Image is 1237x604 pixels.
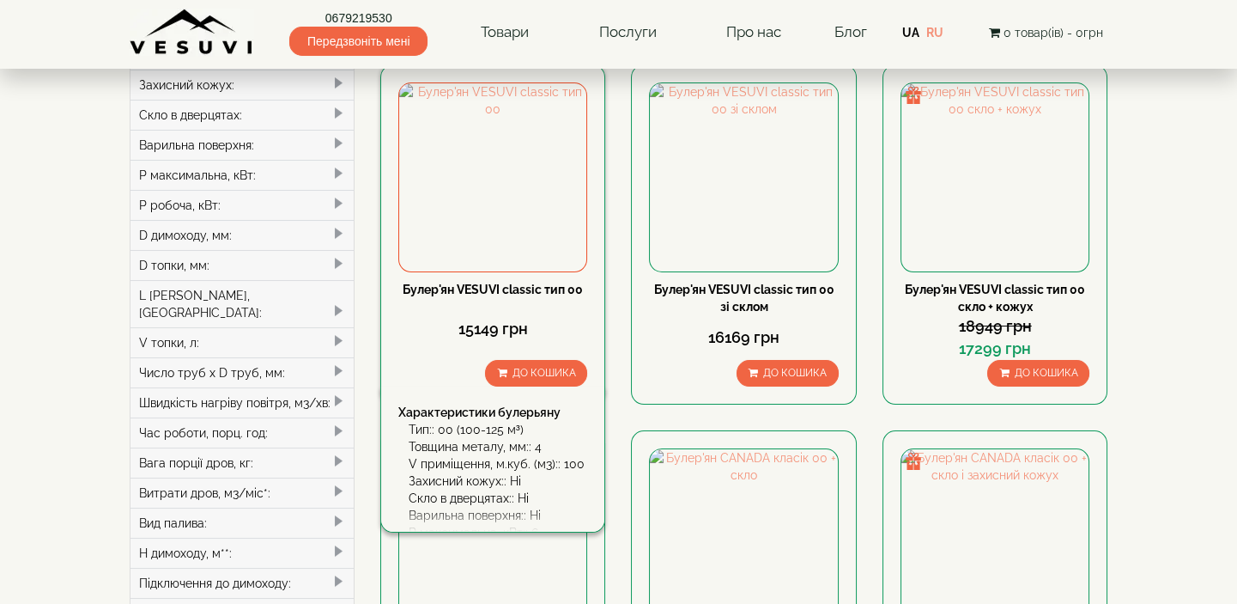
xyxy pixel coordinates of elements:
span: До кошика [763,367,827,379]
a: UA [902,26,919,40]
div: Тип:: 00 (100-125 м³) [409,421,587,438]
button: До кошика [485,360,587,387]
div: Захисний кожух:: Ні [409,473,587,490]
a: Блог [834,23,866,40]
a: Булер'ян VESUVI classic тип 00 скло + кожух [905,283,1085,314]
div: Підключення до димоходу: [130,568,355,598]
a: Булер'ян VESUVI classic тип 00 [403,283,583,296]
div: P максимальна, кВт: [130,160,355,190]
div: 18949 грн [900,315,1089,338]
button: До кошика [987,360,1089,387]
img: Булер'ян VESUVI classic тип 00 скло + кожух [901,83,1088,271]
button: До кошика [737,360,839,387]
div: 16169 грн [649,326,838,349]
div: V приміщення, м.куб. (м3):: 100 [409,455,587,473]
img: Булер'ян VESUVI classic тип 00 зі склом [650,83,837,271]
div: Швидкість нагріву повітря, м3/хв: [130,387,355,418]
button: 0 товар(ів) - 0грн [983,23,1107,42]
div: Число труб x D труб, мм: [130,357,355,387]
div: Час роботи, порц. год: [130,418,355,448]
a: Булер'ян VESUVI classic тип 00 зі склом [654,283,834,314]
a: Товари [464,13,546,52]
a: Послуги [581,13,673,52]
span: 0 товар(ів) - 0грн [1003,26,1102,40]
div: Скло в дверцятах: [130,100,355,130]
span: До кошика [1014,367,1077,379]
div: D топки, мм: [130,250,355,280]
div: Вид палива: [130,508,355,538]
a: Про нас [709,13,798,52]
div: Захисний кожух: [130,70,355,100]
div: Варильна поверхня: [130,130,355,160]
div: 15149 грн [398,318,587,340]
a: 0679219530 [289,9,427,27]
img: Завод VESUVI [130,9,254,56]
div: L [PERSON_NAME], [GEOGRAPHIC_DATA]: [130,280,355,327]
div: D димоходу, мм: [130,220,355,250]
img: gift [905,453,922,470]
img: gift [905,87,922,104]
div: P робоча, кВт: [130,190,355,220]
span: До кошика [512,367,575,379]
div: Характеристики булерьяну [398,404,587,421]
div: Товщина металу, мм:: 4 [409,438,587,455]
div: V топки, л: [130,327,355,357]
img: Булер'ян VESUVI classic тип 00 [399,83,586,271]
div: H димоходу, м**: [130,538,355,568]
a: RU [926,26,943,40]
span: Передзвоніть мені [289,27,427,56]
div: Витрати дров, м3/міс*: [130,478,355,508]
div: Скло в дверцятах:: Ні [409,490,587,507]
div: Вага порції дров, кг: [130,448,355,478]
div: 17299 грн [900,338,1089,360]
